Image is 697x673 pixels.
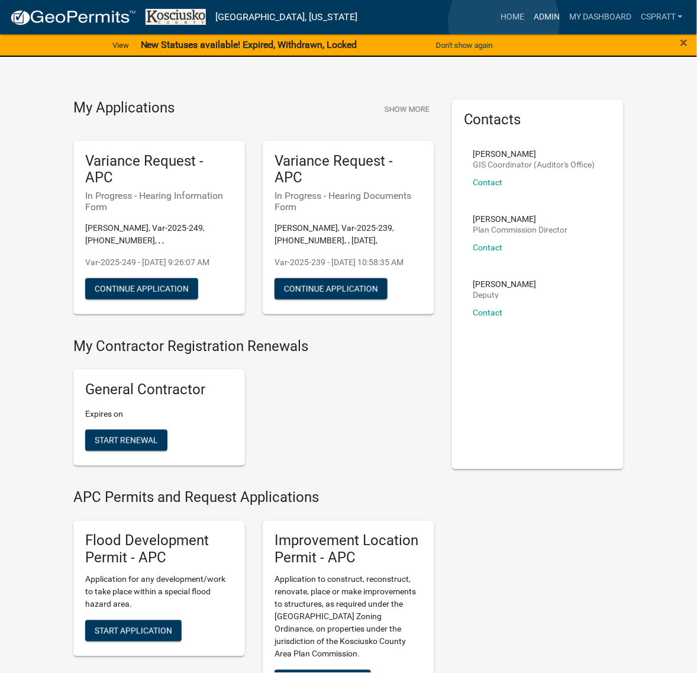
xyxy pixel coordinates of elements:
[680,36,688,50] button: Close
[85,381,233,398] h5: General Contractor
[473,178,503,187] a: Contact
[431,36,498,55] button: Don't show again
[108,36,134,55] a: View
[275,153,422,187] h5: Variance Request - APC
[85,222,233,247] p: [PERSON_NAME], Var-2025-249, [PHONE_NUMBER], , ,
[85,408,233,420] p: Expires on
[85,574,233,611] p: Application for any development/work to take place within a special flood hazard area.
[464,111,612,128] h5: Contacts
[380,99,434,119] button: Show More
[73,338,434,475] wm-registration-list-section: My Contractor Registration Renewals
[275,533,422,567] h5: Improvement Location Permit - APC
[85,620,182,642] button: Start Application
[496,6,529,28] a: Home
[473,226,568,234] p: Plan Commission Director
[636,6,688,28] a: cspratt
[85,533,233,567] h5: Flood Development Permit - APC
[85,190,233,212] h6: In Progress - Hearing Information Form
[275,222,422,247] p: [PERSON_NAME], Var-2025-239, [PHONE_NUMBER], , [DATE],
[275,278,388,300] button: Continue Application
[73,490,434,507] h4: APC Permits and Request Applications
[275,574,422,661] p: Application to construct, reconstruct, renovate, place or make improvements to structures, as req...
[85,430,167,451] button: Start Renewal
[85,278,198,300] button: Continue Application
[215,7,357,27] a: [GEOGRAPHIC_DATA], [US_STATE]
[473,280,537,288] p: [PERSON_NAME]
[564,6,636,28] a: My Dashboard
[141,39,357,50] strong: New Statuses available! Expired, Withdrawn, Locked
[473,160,595,169] p: GIS Coordinator (Auditor's Office)
[275,190,422,212] h6: In Progress - Hearing Documents Form
[473,243,503,252] a: Contact
[85,153,233,187] h5: Variance Request - APC
[473,291,537,299] p: Deputy
[146,9,206,25] img: Kosciusko County, Indiana
[473,150,595,158] p: [PERSON_NAME]
[73,99,175,117] h4: My Applications
[85,256,233,269] p: Var-2025-249 - [DATE] 9:26:07 AM
[73,338,434,355] h4: My Contractor Registration Renewals
[95,626,172,636] span: Start Application
[473,215,568,223] p: [PERSON_NAME]
[275,256,422,269] p: Var-2025-239 - [DATE] 10:58:35 AM
[529,6,564,28] a: Admin
[473,308,503,317] a: Contact
[95,436,158,445] span: Start Renewal
[680,34,688,51] span: ×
